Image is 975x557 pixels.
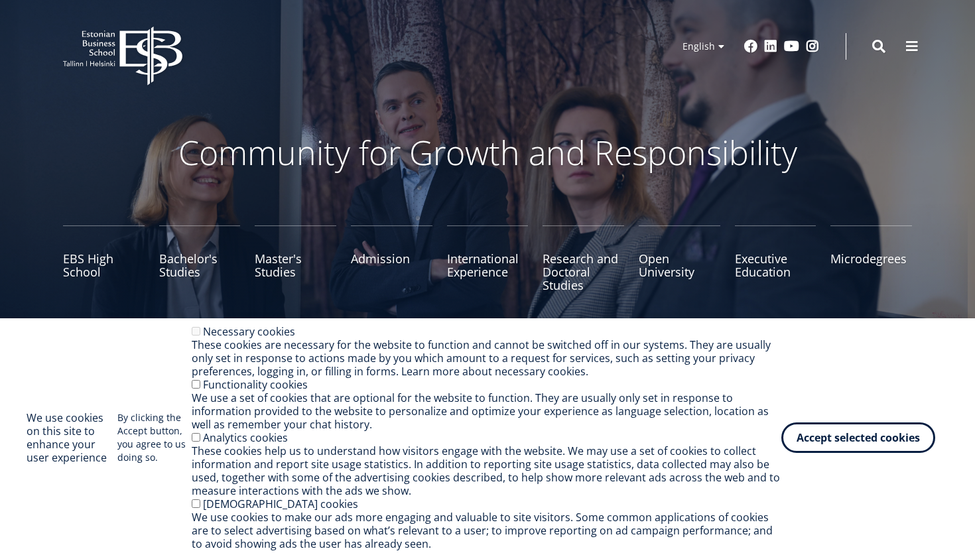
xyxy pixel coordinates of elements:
[639,225,720,292] a: Open University
[63,225,145,292] a: EBS High School
[27,411,117,464] h2: We use cookies on this site to enhance your user experience
[117,411,191,464] p: By clicking the Accept button, you agree to us doing so.
[806,40,819,53] a: Instagram
[203,497,358,511] label: [DEMOGRAPHIC_DATA] cookies
[830,225,912,292] a: Microdegrees
[159,225,241,292] a: Bachelor's Studies
[255,225,336,292] a: Master's Studies
[192,444,781,497] div: These cookies help us to understand how visitors engage with the website. We may use a set of coo...
[203,324,295,339] label: Necessary cookies
[447,225,529,292] a: International Experience
[735,225,816,292] a: Executive Education
[784,40,799,53] a: Youtube
[744,40,757,53] a: Facebook
[543,225,624,292] a: Research and Doctoral Studies
[203,377,308,392] label: Functionality cookies
[192,391,781,431] div: We use a set of cookies that are optional for the website to function. They are usually only set ...
[351,225,432,292] a: Admission
[781,422,935,453] button: Accept selected cookies
[192,338,781,378] div: These cookies are necessary for the website to function and cannot be switched off in our systems...
[192,511,781,550] div: We use cookies to make our ads more engaging and valuable to site visitors. Some common applicati...
[203,430,288,445] label: Analytics cookies
[764,40,777,53] a: Linkedin
[136,133,839,172] p: Community for Growth and Responsibility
